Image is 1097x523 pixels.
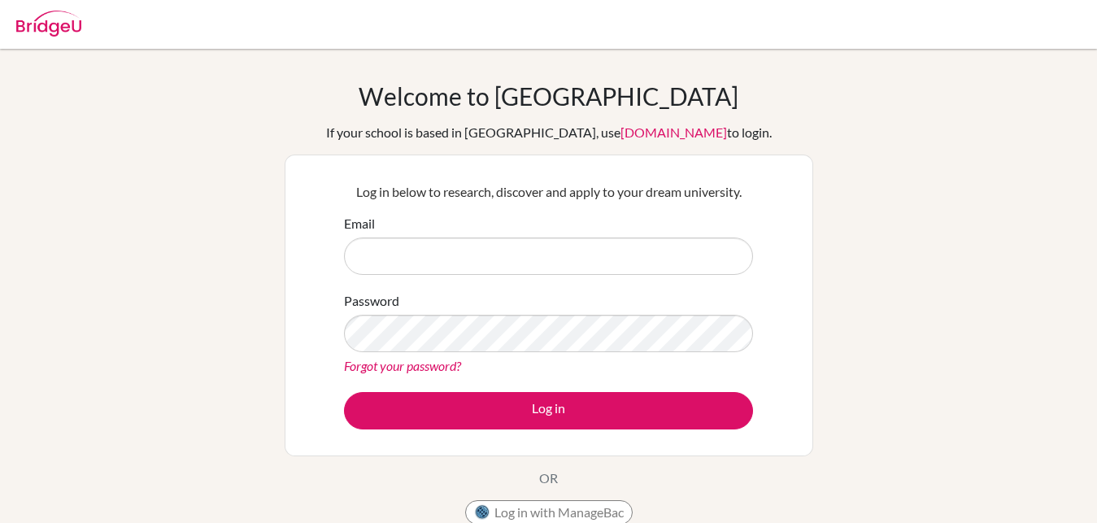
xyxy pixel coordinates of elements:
a: [DOMAIN_NAME] [620,124,727,140]
label: Email [344,214,375,233]
h1: Welcome to [GEOGRAPHIC_DATA] [359,81,738,111]
p: OR [539,469,558,488]
label: Password [344,291,399,311]
button: Log in [344,392,753,429]
a: Forgot your password? [344,358,461,373]
div: If your school is based in [GEOGRAPHIC_DATA], use to login. [326,123,772,142]
img: Bridge-U [16,11,81,37]
p: Log in below to research, discover and apply to your dream university. [344,182,753,202]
